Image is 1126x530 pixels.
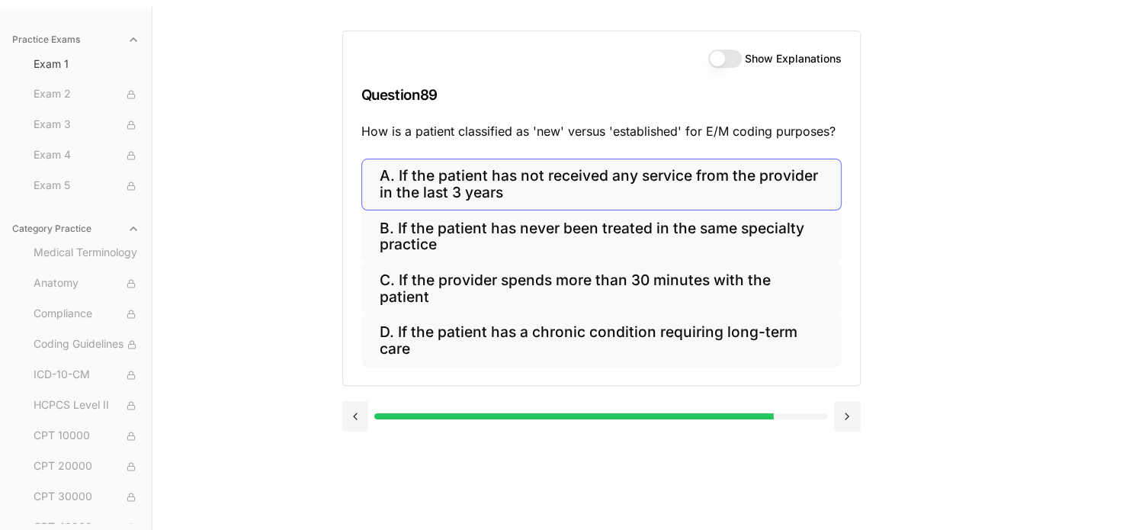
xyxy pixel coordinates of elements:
[27,332,146,357] button: Coding Guidelines
[27,113,146,137] button: Exam 3
[27,52,146,76] button: Exam 1
[361,262,842,314] button: C. If the provider spends more than 30 minutes with the patient
[6,27,146,52] button: Practice Exams
[361,210,842,262] button: B. If the patient has never been treated in the same specialty practice
[34,336,140,353] span: Coding Guidelines
[27,485,146,509] button: CPT 30000
[34,397,140,414] span: HCPCS Level II
[34,56,140,72] span: Exam 1
[27,271,146,296] button: Anatomy
[27,455,146,479] button: CPT 20000
[27,174,146,198] button: Exam 5
[34,147,140,164] span: Exam 4
[361,315,842,367] button: D. If the patient has a chronic condition requiring long-term care
[361,72,842,117] h3: Question 89
[27,302,146,326] button: Compliance
[361,159,842,210] button: A. If the patient has not received any service from the provider in the last 3 years
[745,53,842,64] label: Show Explanations
[27,241,146,265] button: Medical Terminology
[34,86,140,103] span: Exam 2
[34,275,140,292] span: Anatomy
[34,178,140,194] span: Exam 5
[34,428,140,445] span: CPT 10000
[34,367,140,384] span: ICD-10-CM
[27,424,146,448] button: CPT 10000
[27,363,146,387] button: ICD-10-CM
[34,245,140,262] span: Medical Terminology
[361,122,842,140] p: How is a patient classified as 'new' versus 'established' for E/M coding purposes?
[34,458,140,475] span: CPT 20000
[6,217,146,241] button: Category Practice
[34,489,140,506] span: CPT 30000
[27,393,146,418] button: HCPCS Level II
[34,117,140,133] span: Exam 3
[27,82,146,107] button: Exam 2
[27,143,146,168] button: Exam 4
[34,306,140,323] span: Compliance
